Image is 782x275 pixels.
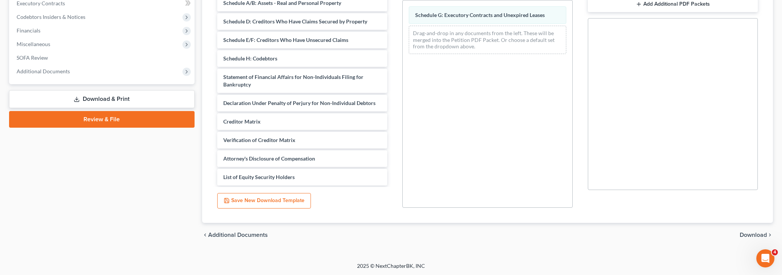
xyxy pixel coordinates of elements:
[223,100,376,106] span: Declaration Under Penalty of Perjury for Non-Individual Debtors
[767,232,773,238] i: chevron_right
[740,232,767,238] span: Download
[17,54,48,61] span: SOFA Review
[409,26,566,54] div: Drag-and-drop in any documents from the left. These will be merged into the Petition PDF Packet. ...
[223,18,367,25] span: Schedule D: Creditors Who Have Claims Secured by Property
[740,232,773,238] button: Download chevron_right
[223,174,295,180] span: List of Equity Security Holders
[756,249,774,267] iframe: Intercom live chat
[17,68,70,74] span: Additional Documents
[223,74,363,88] span: Statement of Financial Affairs for Non-Individuals Filing for Bankruptcy
[11,51,195,65] a: SOFA Review
[17,41,50,47] span: Miscellaneous
[9,111,195,128] a: Review & File
[202,232,268,238] a: chevron_left Additional Documents
[17,27,40,34] span: Financials
[772,249,778,255] span: 4
[202,232,208,238] i: chevron_left
[223,155,315,162] span: Attorney's Disclosure of Compensation
[217,193,311,209] button: Save New Download Template
[415,12,545,18] span: Schedule G: Executory Contracts and Unexpired Leases
[17,14,85,20] span: Codebtors Insiders & Notices
[223,55,277,62] span: Schedule H: Codebtors
[223,137,295,143] span: Verification of Creditor Matrix
[223,118,261,125] span: Creditor Matrix
[9,90,195,108] a: Download & Print
[223,37,348,43] span: Schedule E/F: Creditors Who Have Unsecured Claims
[208,232,268,238] span: Additional Documents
